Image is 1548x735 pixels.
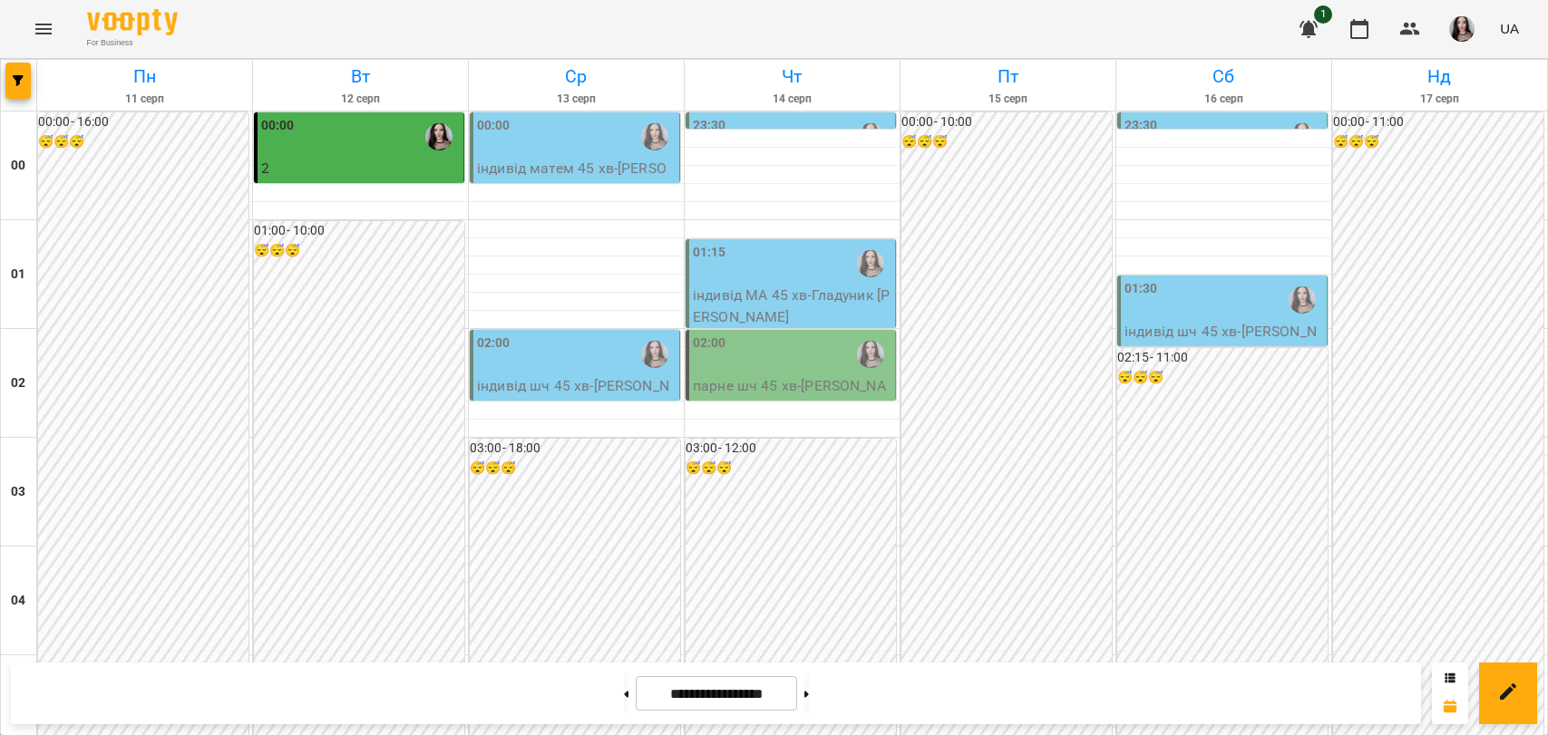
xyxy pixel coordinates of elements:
p: 2 [261,158,460,179]
label: 00:00 [261,116,295,136]
h6: 😴😴😴 [470,459,680,479]
h6: Нд [1335,63,1544,91]
p: парне шч 45 хв ([PERSON_NAME]) [261,179,460,222]
label: 23:30 [1124,116,1158,136]
h6: Пн [40,63,249,91]
img: Габорак Галина [857,123,884,150]
h6: 01 [11,265,25,285]
h6: Чт [687,63,897,91]
span: UA [1500,19,1519,38]
h6: Вт [256,63,465,91]
h6: 04 [11,591,25,611]
h6: 02:15 - 11:00 [1117,348,1328,368]
h6: 😴😴😴 [1117,368,1328,388]
img: Габорак Галина [857,341,884,368]
h6: 00:00 - 16:00 [38,112,248,132]
p: індивід шч 45 хв - [PERSON_NAME] [1124,321,1323,363]
p: парне шч 45 хв - [PERSON_NAME] [693,375,891,418]
h6: 03:00 - 18:00 [470,439,680,459]
h6: 11 серп [40,91,249,108]
p: індивід шч 45 хв - [PERSON_NAME] [477,375,676,418]
img: Voopty Logo [87,9,178,35]
img: Габорак Галина [857,250,884,277]
h6: 02 [11,373,25,393]
h6: 😴😴😴 [38,132,248,152]
img: Габорак Галина [641,123,668,150]
h6: 00:00 - 11:00 [1333,112,1543,132]
h6: 03 [11,482,25,502]
label: 00:00 [477,116,511,136]
label: 02:00 [693,334,726,353]
h6: 14 серп [687,91,897,108]
h6: 15 серп [903,91,1113,108]
h6: 17 серп [1335,91,1544,108]
h6: 00 [11,156,25,176]
button: UA [1493,12,1526,45]
h6: 😴😴😴 [1333,132,1543,152]
img: Габорак Галина [425,123,453,150]
span: 1 [1314,5,1332,24]
label: 23:30 [693,116,726,136]
button: Menu [22,7,65,51]
label: 02:00 [477,334,511,353]
h6: 😴😴😴 [686,459,896,479]
h6: 00:00 - 10:00 [901,112,1112,132]
p: індивід МА 45 хв - Гладуник [PERSON_NAME] [693,285,891,327]
h6: 12 серп [256,91,465,108]
h6: Ср [472,63,681,91]
img: Габорак Галина [1289,123,1316,150]
h6: 03:00 - 12:00 [686,439,896,459]
img: Габорак Галина [641,341,668,368]
h6: 16 серп [1119,91,1329,108]
img: 23d2127efeede578f11da5c146792859.jpg [1449,16,1475,42]
p: індивід матем 45 хв - [PERSON_NAME] [477,158,676,200]
h6: 😴😴😴 [901,132,1112,152]
label: 01:15 [693,243,726,263]
h6: Сб [1119,63,1329,91]
h6: Пт [903,63,1113,91]
span: For Business [87,37,178,49]
img: Габорак Галина [1289,286,1316,314]
label: 01:30 [1124,279,1158,299]
h6: 13 серп [472,91,681,108]
h6: 😴😴😴 [254,241,464,261]
h6: 01:00 - 10:00 [254,221,464,241]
